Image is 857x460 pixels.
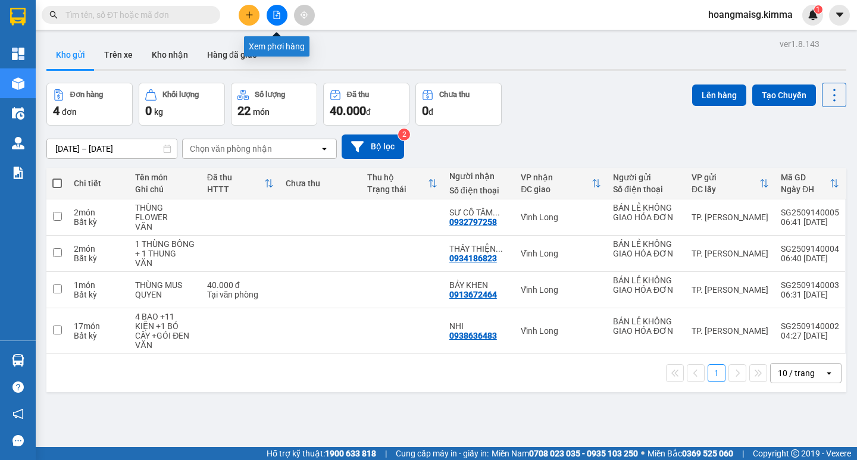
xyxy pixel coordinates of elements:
div: HTTT [207,184,264,194]
button: 1 [708,364,725,382]
span: 22 [237,104,251,118]
button: plus [239,5,259,26]
span: question-circle [12,381,24,393]
div: Bất kỳ [74,331,123,340]
div: Người nhận [449,171,509,181]
div: Ngày ĐH [781,184,830,194]
sup: 2 [398,129,410,140]
div: Trạng thái [367,184,428,194]
button: aim [294,5,315,26]
strong: 0708 023 035 - 0935 103 250 [529,449,638,458]
span: ⚪️ [641,451,645,456]
div: Ghi chú [135,184,195,194]
span: search [49,11,58,19]
span: Cung cấp máy in - giấy in: [396,447,489,460]
div: Vĩnh Long [521,326,601,336]
div: VP nhận [521,173,592,182]
button: caret-down [829,5,850,26]
div: Tại văn phòng [207,290,274,299]
span: 0 [422,104,428,118]
div: Chọn văn phòng nhận [190,143,272,155]
span: Hỗ trợ kỹ thuật: [267,447,376,460]
img: warehouse-icon [12,137,24,149]
span: đ [428,107,433,117]
span: notification [12,408,24,420]
div: 2 món [74,244,123,254]
div: Mã GD [781,173,830,182]
button: Đơn hàng4đơn [46,83,133,126]
span: 40.000 [330,104,366,118]
div: SG2509140005 [781,208,839,217]
div: ĐC giao [521,184,592,194]
div: 06:40 [DATE] [781,254,839,263]
div: 1 THÙNG BÔNG + 1 THUNG [135,239,195,258]
sup: 1 [814,5,822,14]
div: Số điện thoại [613,184,680,194]
th: Toggle SortBy [775,168,845,199]
div: Đã thu [207,173,264,182]
div: Số điện thoại [449,186,509,195]
div: BÁN LẺ KHÔNG GIAO HÓA ĐƠN [613,239,680,258]
div: THẦY THIỆN AN [449,244,509,254]
img: logo-vxr [10,8,26,26]
span: copyright [791,449,799,458]
div: 06:31 [DATE] [781,290,839,299]
div: 0938636483 [449,331,497,340]
button: Chưa thu0đ [415,83,502,126]
div: Tên món [135,173,195,182]
svg: open [320,144,329,154]
div: QUYEN [135,290,195,299]
strong: 1900 633 818 [325,449,376,458]
div: THÙNG FLOWER [135,203,195,222]
span: plus [245,11,254,19]
div: Chi tiết [74,179,123,188]
input: Select a date range. [47,139,177,158]
span: hoangmaisg.kimma [699,7,802,22]
div: BẢY KHEN [449,280,509,290]
span: Miền Bắc [648,447,733,460]
div: VĂN [135,258,195,268]
span: caret-down [834,10,845,20]
div: BÁN LẺ KHÔNG GIAO HÓA ĐƠN [613,317,680,336]
th: Toggle SortBy [515,168,607,199]
span: | [742,447,744,460]
div: SG2509140003 [781,280,839,290]
img: solution-icon [12,167,24,179]
span: 1 [816,5,820,14]
span: Miền Nam [492,447,638,460]
div: THÙNG MUS [135,280,195,290]
div: 1 món [74,280,123,290]
img: warehouse-icon [12,107,24,120]
div: TP. [PERSON_NAME] [692,285,769,295]
div: 0934186823 [449,254,497,263]
div: Bất kỳ [74,217,123,227]
div: Chưa thu [439,90,470,99]
div: 0913672464 [449,290,497,299]
input: Tìm tên, số ĐT hoặc mã đơn [65,8,206,21]
svg: open [824,368,834,378]
div: SG2509140002 [781,321,839,331]
span: 0 [145,104,152,118]
div: 2 món [74,208,123,217]
button: Tạo Chuyến [752,85,816,106]
div: 17 món [74,321,123,331]
div: VĂN [135,222,195,231]
div: Số lượng [255,90,285,99]
div: Đã thu [347,90,369,99]
div: VP gửi [692,173,759,182]
span: đơn [62,107,77,117]
img: icon-new-feature [808,10,818,20]
div: Người gửi [613,173,680,182]
button: file-add [267,5,287,26]
span: món [253,107,270,117]
div: Thu hộ [367,173,428,182]
button: Kho gửi [46,40,95,69]
img: warehouse-icon [12,354,24,367]
button: Kho nhận [142,40,198,69]
div: 40.000 đ [207,280,274,290]
div: BÁN LẺ KHÔNG GIAO HÓA ĐƠN [613,276,680,295]
span: ... [493,208,500,217]
div: Bất kỳ [74,290,123,299]
button: Trên xe [95,40,142,69]
div: Vĩnh Long [521,212,601,222]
